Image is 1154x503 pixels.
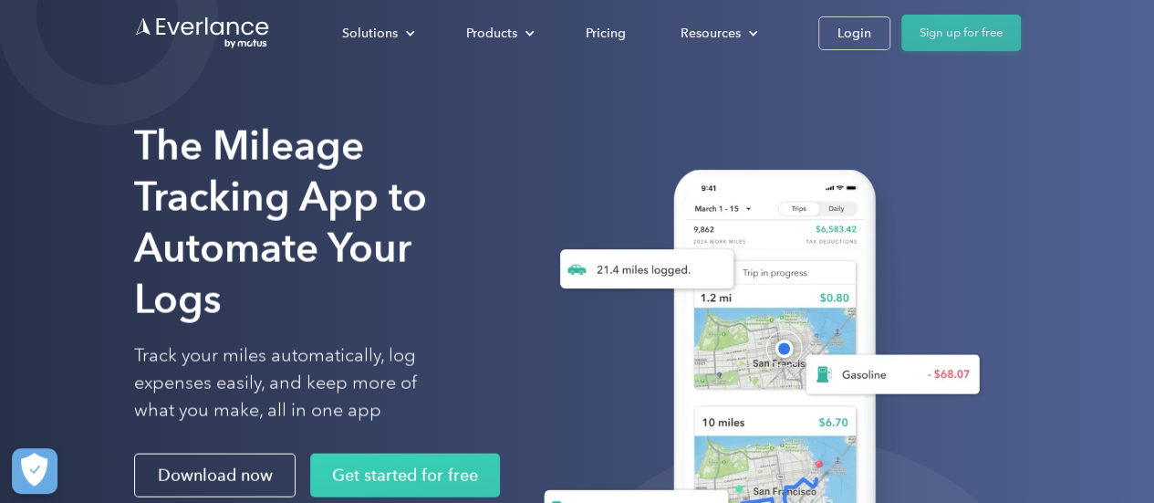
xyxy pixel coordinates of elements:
div: Login [837,22,871,45]
a: Get started for free [310,454,500,498]
div: Resources [681,22,741,45]
a: Sign up for free [901,15,1021,51]
a: Go to homepage [134,16,271,50]
strong: The Mileage Tracking App to Automate Your Logs [134,121,427,323]
div: Products [448,17,549,49]
div: Products [466,22,517,45]
div: Solutions [342,22,398,45]
a: Download now [134,454,296,498]
a: Pricing [567,17,644,49]
a: Login [818,16,890,50]
div: Solutions [324,17,430,49]
p: Track your miles automatically, log expenses easily, and keep more of what you make, all in one app [134,342,460,424]
button: Cookies Settings [12,448,57,494]
div: Pricing [586,22,626,45]
div: Resources [662,17,773,49]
